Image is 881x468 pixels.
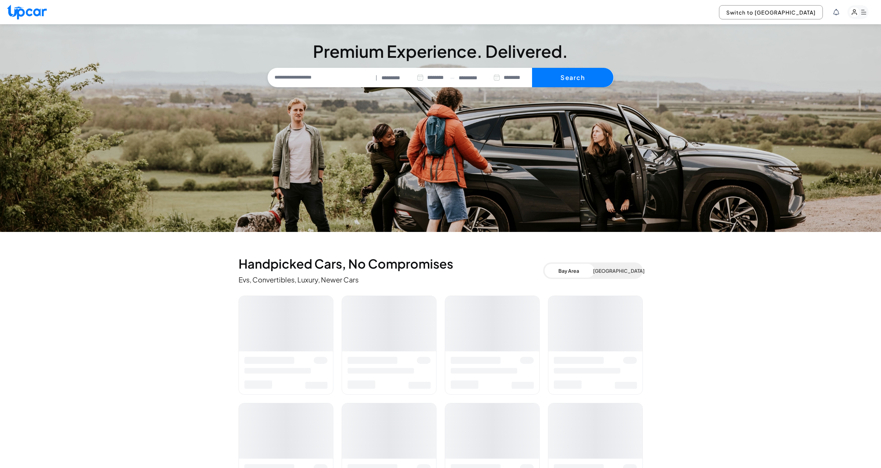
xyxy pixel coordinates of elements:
button: [GEOGRAPHIC_DATA] [593,264,641,278]
img: Upcar Logo [7,4,47,19]
button: Bay Area [545,264,593,278]
span: | [376,74,377,82]
p: Evs, Convertibles, Luxury, Newer Cars [239,275,543,285]
button: Switch to [GEOGRAPHIC_DATA] [719,5,823,19]
span: — [450,74,455,82]
button: Search [532,68,613,87]
h2: Handpicked Cars, No Compromises [239,257,543,271]
h3: Premium Experience. Delivered. [268,43,614,60]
